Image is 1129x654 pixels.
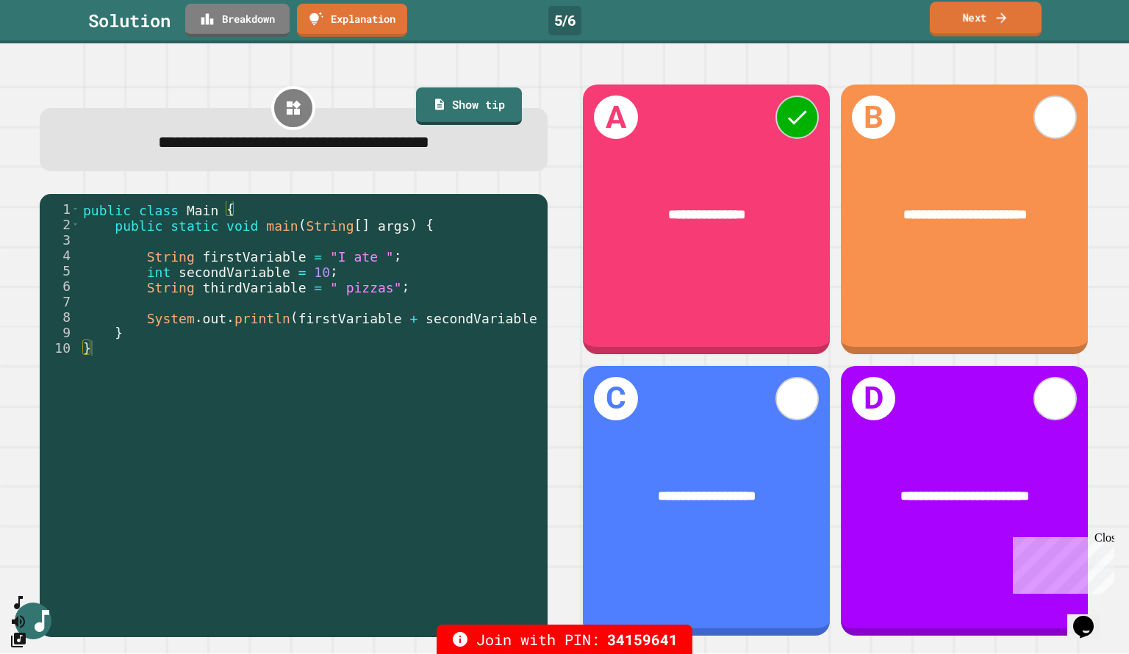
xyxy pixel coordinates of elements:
span: Toggle code folding, rows 2 through 9 [71,217,79,232]
h1: B [852,96,895,139]
div: 5 [40,263,80,279]
span: 34159641 [607,628,678,650]
div: 10 [40,340,80,356]
div: 4 [40,248,80,263]
button: Change Music [10,630,27,649]
div: Join with PIN: [437,625,692,654]
span: Toggle code folding, rows 1 through 10 [71,201,79,217]
a: Explanation [297,4,407,37]
iframe: chat widget [1007,531,1114,594]
div: Solution [88,7,171,34]
h1: C [594,377,637,420]
div: 1 [40,201,80,217]
div: 6 [40,279,80,294]
button: Mute music [10,612,27,630]
h1: A [594,96,637,139]
div: Chat with us now!Close [6,6,101,93]
iframe: chat widget [1067,595,1114,639]
a: Next [930,1,1042,36]
div: 9 [40,325,80,340]
div: 8 [40,309,80,325]
button: SpeedDial basic example [10,594,27,612]
div: 7 [40,294,80,309]
div: 5 / 6 [548,6,581,35]
a: Breakdown [185,4,290,37]
div: 3 [40,232,80,248]
div: 2 [40,217,80,232]
h1: D [852,377,895,420]
a: Show tip [416,87,522,126]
